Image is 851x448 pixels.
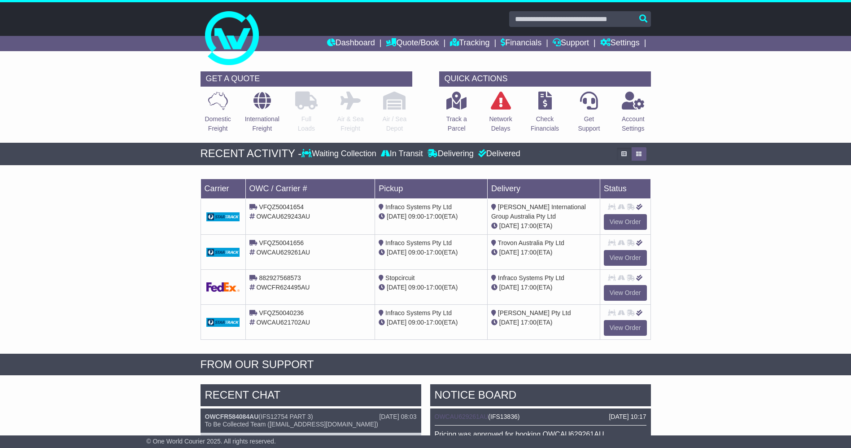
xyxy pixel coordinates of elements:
div: (ETA) [491,221,596,231]
span: © One World Courier 2025. All rights reserved. [146,438,276,445]
span: OWCAU621702AU [256,319,310,326]
span: 09:00 [408,213,424,220]
p: Full Loads [295,114,318,133]
span: 17:00 [426,249,442,256]
div: ( ) [435,413,646,421]
a: AccountSettings [621,91,645,138]
img: GetCarrierServiceDarkLogo [206,318,240,327]
p: Network Delays [489,114,512,133]
a: Track aParcel [446,91,467,138]
span: [DATE] [499,249,519,256]
td: Status [600,179,650,198]
a: GetSupport [577,91,600,138]
td: OWC / Carrier # [245,179,375,198]
span: VFQZ50041654 [259,203,304,211]
span: [PERSON_NAME] Pty Ltd [498,309,571,316]
td: Pickup [375,179,488,198]
span: IFS12754 PART 3 [261,413,311,420]
span: [DATE] [499,319,519,326]
p: Pricing was approved for booking OWCAU629261AU. [435,430,646,439]
div: - (ETA) [379,212,484,221]
span: Infraco Systems Pty Ltd [385,203,452,211]
span: 09:00 [408,319,424,326]
div: ( ) [205,413,417,421]
a: Quote/Book [386,36,439,51]
span: 17:00 [521,249,537,256]
span: OWCAU629261AU [256,249,310,256]
div: RECENT ACTIVITY - [201,147,302,160]
div: FROM OUR SUPPORT [201,358,651,371]
span: [DATE] [387,319,406,326]
span: 17:00 [521,319,537,326]
a: DomesticFreight [204,91,231,138]
span: Infraco Systems Pty Ltd [498,274,564,281]
img: GetCarrierServiceDarkLogo [206,282,240,292]
div: Waiting Collection [301,149,378,159]
td: Delivery [487,179,600,198]
div: (ETA) [491,318,596,327]
p: International Freight [245,114,279,133]
span: IFS13836 [490,413,518,420]
img: GetCarrierServiceDarkLogo [206,212,240,221]
span: Infraco Systems Pty Ltd [385,239,452,246]
a: View Order [604,250,647,266]
span: [DATE] [387,249,406,256]
span: Infraco Systems Pty Ltd [385,309,452,316]
a: Dashboard [327,36,375,51]
a: Tracking [450,36,489,51]
span: [DATE] [499,284,519,291]
div: Delivered [476,149,520,159]
span: 17:00 [426,284,442,291]
span: 09:00 [408,284,424,291]
span: 17:00 [426,213,442,220]
div: - (ETA) [379,283,484,292]
p: Track a Parcel [446,114,467,133]
span: To Be Collected Team ([EMAIL_ADDRESS][DOMAIN_NAME]) [205,421,378,428]
div: [DATE] 10:17 [609,413,646,421]
a: InternationalFreight [244,91,280,138]
td: Carrier [201,179,245,198]
a: View Order [604,320,647,336]
span: Stopcircuit [385,274,415,281]
div: In Transit [379,149,425,159]
img: GetCarrierServiceDarkLogo [206,248,240,257]
a: Financials [501,36,541,51]
div: (ETA) [491,283,596,292]
p: Domestic Freight [205,114,231,133]
a: OWCAU629261AU [435,413,489,420]
div: QUICK ACTIONS [439,71,651,87]
div: GET A QUOTE [201,71,412,87]
span: [DATE] [387,284,406,291]
span: [DATE] [387,213,406,220]
span: 17:00 [521,222,537,229]
span: VFQZ50040236 [259,309,304,316]
span: 17:00 [521,284,537,291]
div: (ETA) [491,248,596,257]
div: - (ETA) [379,318,484,327]
div: Delivering [425,149,476,159]
span: [DATE] [499,222,519,229]
span: Trovon Australia Pty Ltd [498,239,564,246]
p: Air / Sea Depot [383,114,407,133]
p: Check Financials [531,114,559,133]
span: 882927568573 [259,274,301,281]
a: NetworkDelays [489,91,512,138]
div: [DATE] 08:03 [379,413,416,421]
a: View Order [604,285,647,301]
span: OWCAU629243AU [256,213,310,220]
div: RECENT CHAT [201,384,421,408]
p: Get Support [578,114,600,133]
span: 09:00 [408,249,424,256]
span: OWCFR624495AU [256,284,310,291]
a: OWCFR584084AU [205,413,259,420]
span: [PERSON_NAME] International Group Australia Pty Ltd [491,203,586,220]
a: View Order [604,214,647,230]
span: 17:00 [426,319,442,326]
a: Settings [600,36,640,51]
p: Air & Sea Freight [337,114,364,133]
a: Support [553,36,589,51]
span: VFQZ50041656 [259,239,304,246]
div: NOTICE BOARD [430,384,651,408]
div: - (ETA) [379,248,484,257]
a: CheckFinancials [530,91,559,138]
